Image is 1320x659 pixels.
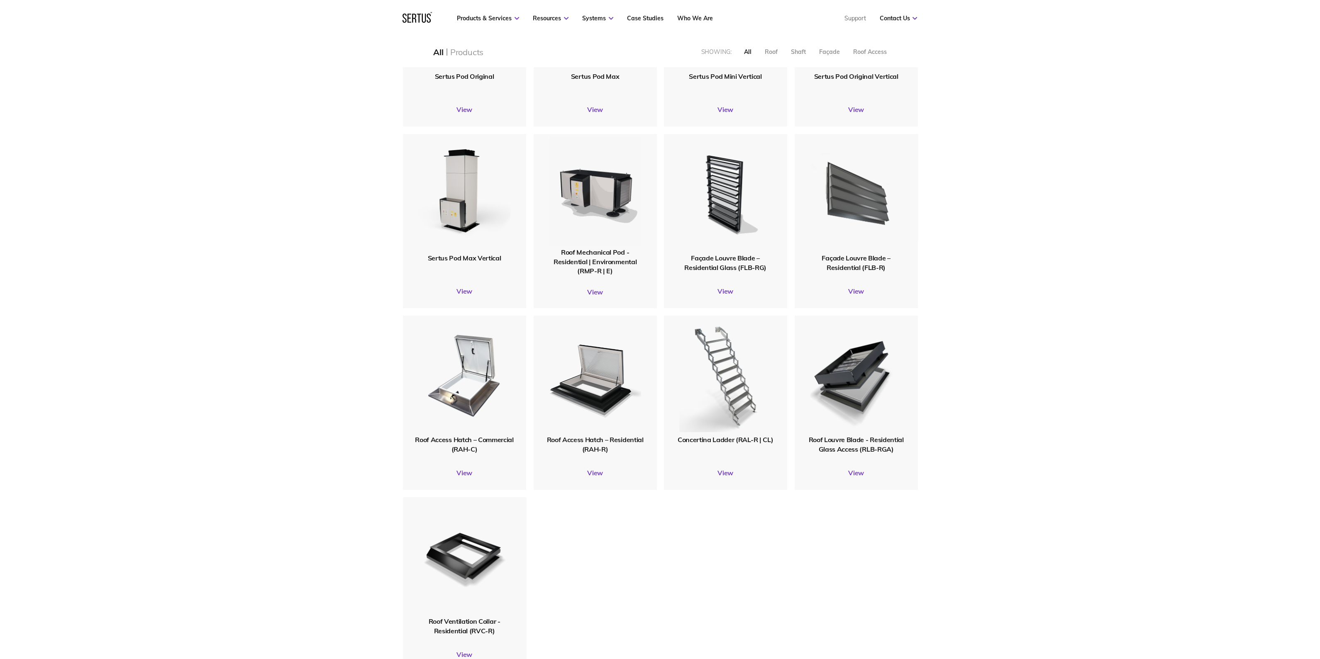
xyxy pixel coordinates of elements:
[403,105,526,114] a: View
[571,72,620,80] span: Sertus Pod Max
[814,72,898,80] span: Sertus Pod Original Vertical
[534,105,657,114] a: View
[701,48,732,56] div: Showing:
[433,47,443,57] div: All
[684,254,766,271] span: Façade Louvre Blade – Residential Glass (FLB-RG)
[1171,563,1320,659] iframe: Chat Widget
[403,287,526,295] a: View
[822,254,890,271] span: Façade Louvre Blade – Residential (FLB-R)
[795,469,918,477] a: View
[627,15,664,22] a: Case Studies
[582,15,613,22] a: Systems
[428,254,501,262] span: Sertus Pod Max Vertical
[808,435,903,453] span: Roof Louvre Blade - Residential Glass Access (RLB-RGA)
[853,48,886,56] div: Roof Access
[844,15,866,22] a: Support
[428,617,500,635] span: Roof Ventilation Collar - Residential (RVC-R)
[879,15,917,22] a: Contact Us
[795,287,918,295] a: View
[664,105,787,114] a: View
[764,48,777,56] div: Roof
[534,469,657,477] a: View
[677,15,713,22] a: Who We Are
[403,469,526,477] a: View
[664,287,787,295] a: View
[533,15,569,22] a: Resources
[457,15,519,22] a: Products & Services
[547,435,643,453] span: Roof Access Hatch – Residential (RAH-R)
[435,72,494,80] span: Sertus Pod Original
[664,469,787,477] a: View
[534,288,657,296] a: View
[554,248,637,275] span: Roof Mechanical Pod - Residential | Environmental (RMP-R | E)
[819,48,839,56] div: Façade
[689,72,761,80] span: Sertus Pod Mini Vertical
[791,48,805,56] div: Shaft
[403,650,526,659] a: View
[795,105,918,114] a: View
[450,47,483,57] div: Products
[415,435,513,453] span: Roof Access Hatch – Commercial (RAH-C)
[678,435,773,444] span: Concertina Ladder (RAL-R | CL)
[744,48,751,56] div: All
